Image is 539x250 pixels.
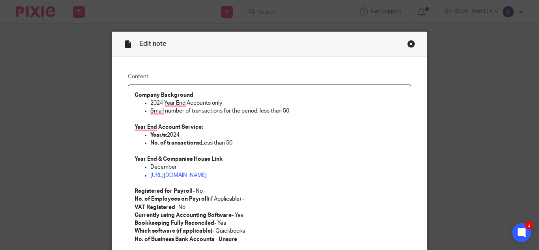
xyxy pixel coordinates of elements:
label: Content [128,73,411,81]
strong: Company Background [135,92,193,98]
p: - Yes [135,211,404,219]
strong: Year/s: [150,132,167,138]
span: Edit note [139,41,166,47]
p: 2024 Year End Accounts only [150,99,404,107]
p: - No [135,187,404,195]
a: [URL][DOMAIN_NAME] [150,173,207,178]
strong: VAT Registered - [135,205,178,210]
strong: Bookkeeping Fully Reconciled [135,220,214,226]
p: (if Applicable) - [135,195,404,203]
p: December [150,163,404,171]
strong: No. of transactions: [150,140,201,146]
p: Less than 50 [150,139,404,147]
div: Close this dialog window [407,40,415,48]
p: - Quickbooks [135,227,404,235]
strong: Year End Account Service: [135,124,203,130]
p: 2024 [150,131,404,139]
strong: No. of Employees on Payroll [135,196,208,202]
p: - Yes [135,219,404,227]
div: 1 [525,221,533,229]
p: Small number of transactions for the period, less than 50 [150,107,404,115]
strong: No. of Business Bank Accounts - Unsure [135,237,237,242]
strong: Currently using Accounting Software [135,212,232,218]
strong: Which software (if applicable) [135,228,212,234]
p: No [135,203,404,211]
strong: Registered for Payroll [135,188,193,194]
strong: Year End & Companies House Link [135,156,223,162]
